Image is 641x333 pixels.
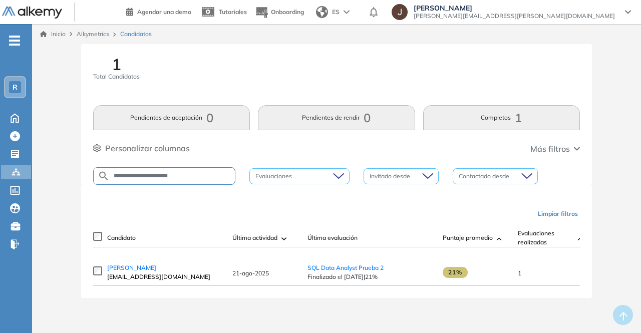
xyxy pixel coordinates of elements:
span: [PERSON_NAME][EMAIL_ADDRESS][PERSON_NAME][DOMAIN_NAME] [414,12,615,20]
span: Última evaluación [307,233,358,242]
img: [missing "en.ARROW_ALT" translation] [497,237,502,240]
button: Pendientes de rendir0 [258,105,415,130]
button: Completos1 [423,105,580,130]
img: Logo [2,7,62,19]
span: 21-ago-2025 [232,269,269,277]
span: R [13,83,18,91]
span: [PERSON_NAME] [107,264,156,271]
span: Última actividad [232,233,277,242]
button: Limpiar filtros [534,205,582,222]
span: Finalizado el [DATE] | 21% [307,272,433,281]
a: SQL Data Analyst Prueba 2 [307,264,384,271]
a: Inicio [40,30,66,39]
span: [PERSON_NAME] [414,4,615,12]
span: Alkymetrics [77,30,109,38]
span: 21% [443,267,468,278]
img: SEARCH_ALT [98,170,110,182]
img: [missing "en.ARROW_ALT" translation] [281,237,286,240]
button: Más filtros [530,143,580,155]
span: Puntaje promedio [443,233,493,242]
span: Tutoriales [219,8,247,16]
button: Onboarding [255,2,304,23]
span: ES [332,8,340,17]
button: Pendientes de aceptación0 [93,105,250,130]
span: 1 [518,269,521,277]
img: world [316,6,328,18]
span: Candidato [107,233,136,242]
span: Candidatos [120,30,152,39]
a: Agendar una demo [126,5,191,17]
a: [PERSON_NAME] [107,263,222,272]
span: Total Candidatos [93,72,140,81]
span: Onboarding [271,8,304,16]
img: [missing "en.ARROW_ALT" translation] [578,237,583,240]
span: 1 [112,56,121,72]
span: [EMAIL_ADDRESS][DOMAIN_NAME] [107,272,222,281]
span: Más filtros [530,143,570,155]
span: Evaluaciones realizadas [518,229,574,247]
button: Personalizar columnas [93,142,190,154]
span: Agendar una demo [137,8,191,16]
img: arrow [344,10,350,14]
i: - [9,40,20,42]
span: Personalizar columnas [105,142,190,154]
